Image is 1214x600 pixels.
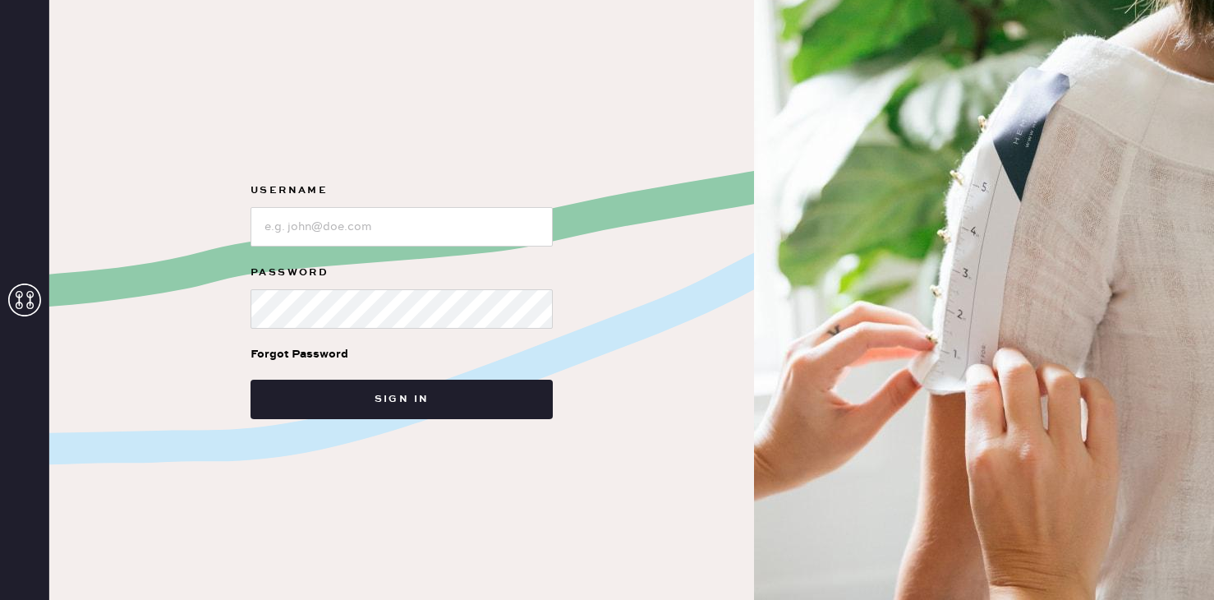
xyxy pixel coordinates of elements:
label: Password [251,263,553,283]
div: Forgot Password [251,345,348,363]
input: e.g. john@doe.com [251,207,553,247]
button: Sign in [251,380,553,419]
label: Username [251,181,553,201]
a: Forgot Password [251,329,348,380]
